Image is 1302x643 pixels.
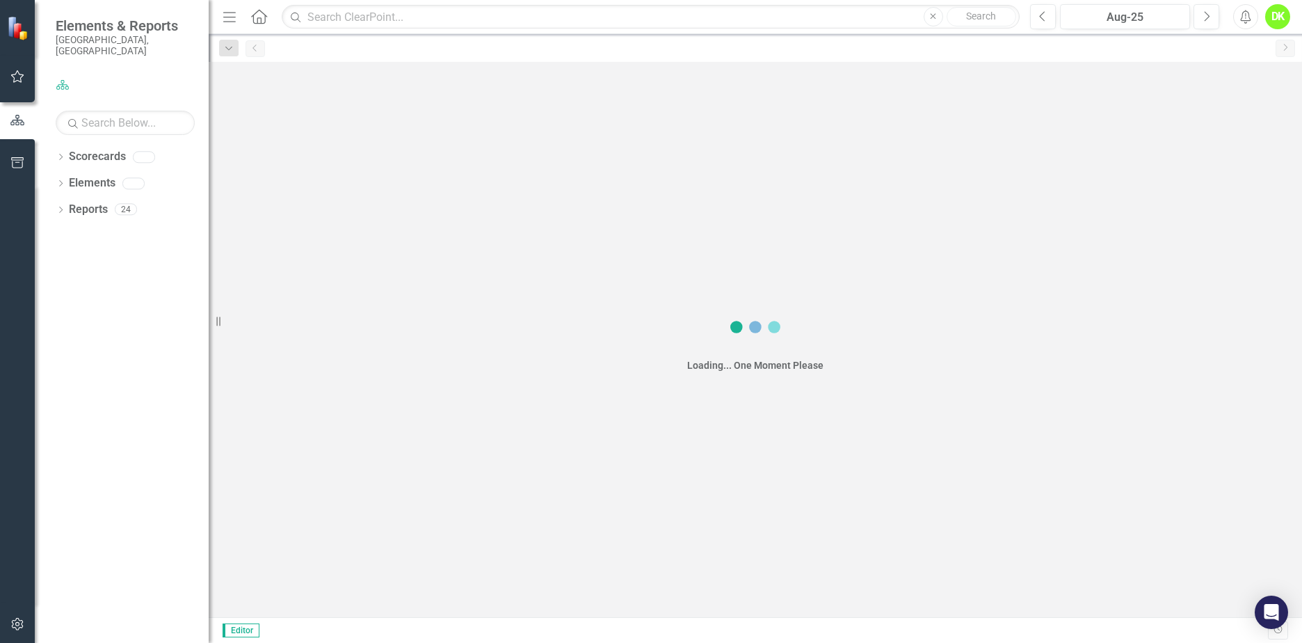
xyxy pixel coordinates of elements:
div: 24 [115,204,137,216]
span: Elements & Reports [56,17,195,34]
input: Search Below... [56,111,195,135]
span: Search [966,10,996,22]
span: Editor [223,624,259,637]
img: ClearPoint Strategy [7,15,31,40]
small: [GEOGRAPHIC_DATA], [GEOGRAPHIC_DATA] [56,34,195,57]
button: Aug-25 [1060,4,1190,29]
a: Reports [69,202,108,218]
button: DK [1265,4,1290,29]
div: Aug-25 [1065,9,1185,26]
div: Loading... One Moment Please [687,358,823,372]
button: Search [947,7,1016,26]
div: Open Intercom Messenger [1255,596,1288,629]
input: Search ClearPoint... [282,5,1020,29]
a: Elements [69,175,115,191]
a: Scorecards [69,149,126,165]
